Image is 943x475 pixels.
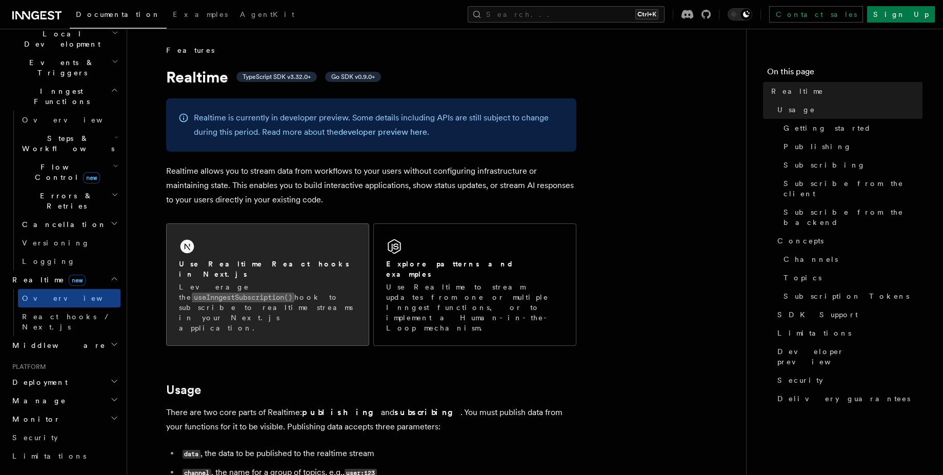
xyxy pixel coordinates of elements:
span: Concepts [777,236,824,246]
span: new [69,275,86,286]
span: Subscribing [784,160,866,170]
span: React hooks / Next.js [22,313,113,331]
div: Inngest Functions [8,111,121,271]
span: Features [166,45,214,55]
a: Security [8,428,121,447]
a: Security [773,371,922,389]
kbd: Ctrl+K [635,9,658,19]
a: developer preview here [338,127,427,137]
span: SDK Support [777,309,858,320]
span: Publishing [784,141,852,152]
a: SDK Support [773,305,922,324]
a: Documentation [70,3,167,29]
span: Subscribe from the client [784,178,922,199]
a: Topics [779,269,922,287]
span: Flow Control [18,162,113,182]
a: Overview [18,111,121,129]
button: Deployment [8,373,121,391]
span: Go SDK v0.9.0+ [331,73,375,81]
a: Publishing [779,137,922,156]
span: Platform [8,363,46,371]
p: Realtime allows you to stream data from workflows to your users without configuring infrastructur... [166,164,576,207]
code: data [183,450,200,459]
span: Local Development [8,29,112,49]
strong: subscribing [394,407,460,417]
a: Channels [779,250,922,269]
button: Middleware [8,336,121,355]
a: Sign Up [867,6,935,23]
h1: Realtime [166,68,576,86]
h4: On this page [767,66,922,82]
a: Usage [166,383,201,397]
p: Use Realtime to stream updates from one or multiple Inngest functions, or to implement a Human-in... [386,282,564,333]
span: Usage [777,105,815,115]
a: Developer preview [773,342,922,371]
button: Local Development [8,25,121,53]
span: Security [777,375,823,385]
a: Examples [167,3,234,28]
strong: publishing [302,407,381,417]
code: useInngestSubscription() [192,293,294,302]
a: Realtime [767,82,922,100]
a: React hooks / Next.js [18,307,121,336]
a: Subscribe from the client [779,174,922,203]
h2: Use Realtime React hooks in Next.js [179,259,356,279]
button: Manage [8,391,121,410]
span: Subscribe from the backend [784,207,922,228]
span: Versioning [22,239,90,247]
li: , the data to be published to the realtime stream [179,446,576,461]
span: Monitor [8,414,61,424]
span: TypeScript SDK v3.32.0+ [243,73,311,81]
span: Manage [8,396,66,406]
button: Realtimenew [8,271,121,289]
a: Use Realtime React hooks in Next.jsLeverage theuseInngestSubscription()hook to subscribe to realt... [166,223,369,346]
span: Limitations [777,328,851,338]
span: AgentKit [240,10,294,18]
a: Explore patterns and examplesUse Realtime to stream updates from one or multiple Inngest function... [373,223,576,346]
span: Events & Triggers [8,57,112,78]
a: Subscription Tokens [779,287,922,305]
span: Steps & Workflows [18,133,114,154]
button: Events & Triggers [8,53,121,82]
span: Channels [784,254,838,264]
a: Limitations [773,324,922,342]
span: Topics [784,273,821,283]
a: Concepts [773,232,922,250]
button: Cancellation [18,215,121,234]
p: Leverage the hook to subscribe to realtime streams in your Next.js application. [179,282,356,333]
button: Flow Controlnew [18,158,121,187]
span: Inngest Functions [8,86,111,107]
span: Delivery guarantees [777,394,910,404]
span: Realtime [771,86,824,96]
a: Subscribe from the backend [779,203,922,232]
span: Documentation [76,10,160,18]
a: AgentKit [234,3,300,28]
span: Getting started [784,123,871,133]
span: Deployment [8,377,68,387]
span: Realtime [8,275,86,285]
h2: Explore patterns and examples [386,259,564,279]
span: Logging [22,257,75,265]
a: Delivery guarantees [773,389,922,408]
div: Realtimenew [8,289,121,336]
a: Usage [773,100,922,119]
a: Logging [18,252,121,271]
span: new [83,172,100,183]
a: Getting started [779,119,922,137]
span: Limitations [12,452,86,460]
p: Realtime is currently in developer preview. Some details including APIs are still subject to chan... [194,111,564,139]
span: Overview [22,116,128,124]
p: There are two core parts of Realtime: and . You must publish data from your functions for it to b... [166,405,576,434]
a: Contact sales [769,6,863,23]
button: Errors & Retries [18,187,121,215]
a: Versioning [18,234,121,252]
a: Subscribing [779,156,922,174]
span: Subscription Tokens [784,291,909,301]
a: Limitations [8,447,121,465]
span: Overview [22,294,128,302]
span: Errors & Retries [18,191,111,211]
button: Monitor [8,410,121,428]
button: Toggle dark mode [728,8,752,20]
span: Middleware [8,340,106,350]
button: Steps & Workflows [18,129,121,158]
